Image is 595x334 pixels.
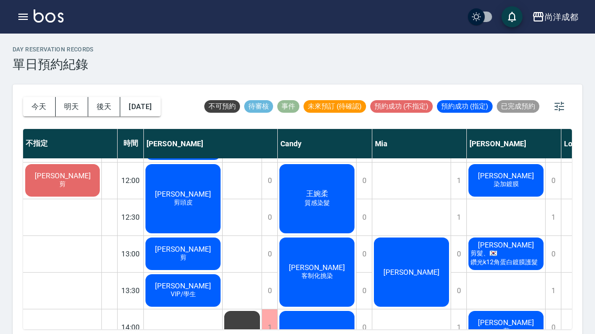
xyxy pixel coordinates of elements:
[118,272,144,309] div: 13:30
[33,171,93,180] span: [PERSON_NAME]
[545,236,561,272] div: 0
[356,163,372,199] div: 0
[57,180,68,189] span: 剪
[118,199,144,235] div: 12:30
[451,236,466,272] div: 0
[153,190,213,198] span: [PERSON_NAME]
[468,249,544,267] span: 剪髮、🇰🇷鑽光k12角蛋白鍍膜護髮
[304,189,330,199] span: 王婉柔
[34,9,64,23] img: Logo
[172,198,195,207] span: 剪頭皮
[204,102,240,111] span: 不可預約
[451,199,466,235] div: 1
[545,199,561,235] div: 1
[262,163,277,199] div: 0
[178,253,189,262] span: 剪
[262,273,277,309] div: 0
[545,273,561,309] div: 1
[356,236,372,272] div: 0
[262,199,277,235] div: 0
[304,102,366,111] span: 未來預訂 (待確認)
[497,102,539,111] span: 已完成預約
[244,102,273,111] span: 待審核
[23,97,56,116] button: 今天
[545,10,578,24] div: 尚洋成都
[476,318,536,327] span: [PERSON_NAME]
[476,241,536,249] span: [PERSON_NAME]
[381,268,442,276] span: [PERSON_NAME]
[302,199,332,208] span: 質感染髮
[277,102,299,111] span: 事件
[437,102,493,111] span: 預約成功 (指定)
[23,129,118,158] div: 不指定
[153,245,213,253] span: [PERSON_NAME]
[56,97,88,116] button: 明天
[467,129,561,158] div: [PERSON_NAME]
[278,129,372,158] div: Candy
[370,102,433,111] span: 預約成功 (不指定)
[169,290,198,299] span: VIP/學生
[492,180,521,189] span: 染加鍍膜
[262,236,277,272] div: 0
[118,129,144,158] div: 時間
[299,272,335,281] span: 客制化挑染
[118,162,144,199] div: 12:00
[545,163,561,199] div: 0
[88,97,121,116] button: 後天
[451,273,466,309] div: 0
[451,163,466,199] div: 1
[153,282,213,290] span: [PERSON_NAME]
[13,46,94,53] h2: day Reservation records
[13,57,94,72] h3: 單日預約紀錄
[372,129,467,158] div: Mia
[120,97,160,116] button: [DATE]
[502,6,523,27] button: save
[356,273,372,309] div: 0
[356,199,372,235] div: 0
[528,6,582,28] button: 尚洋成都
[144,129,278,158] div: [PERSON_NAME]
[118,235,144,272] div: 13:00
[476,171,536,180] span: [PERSON_NAME]
[287,263,347,272] span: [PERSON_NAME]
